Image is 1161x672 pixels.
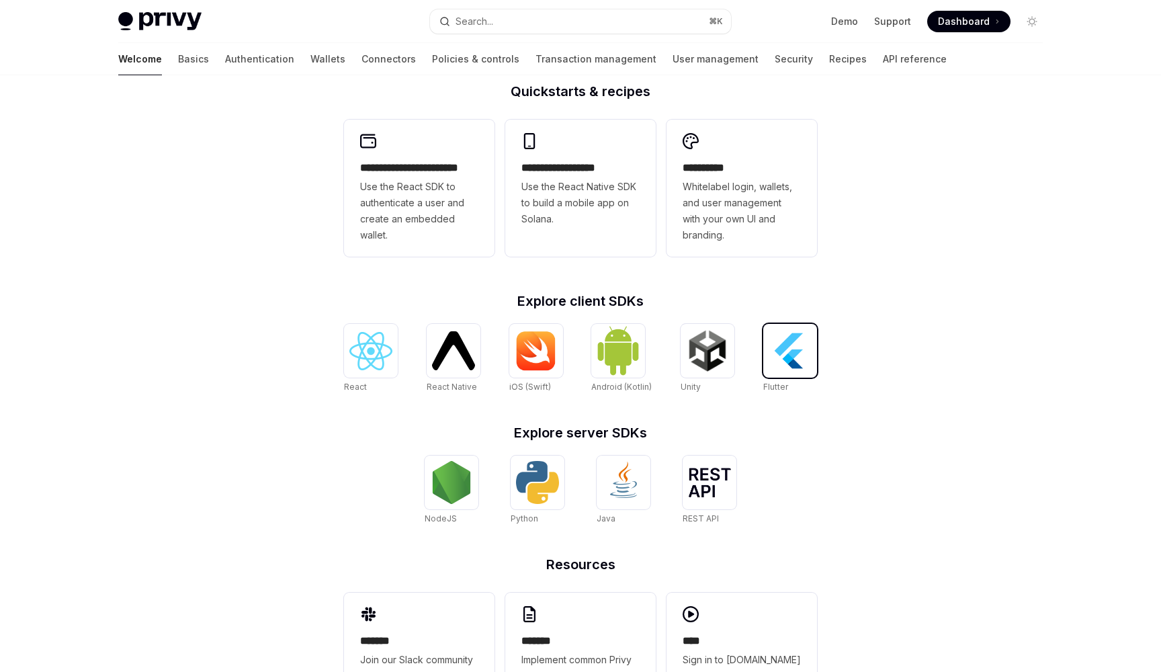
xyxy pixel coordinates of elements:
div: Search... [456,13,493,30]
a: Support [874,15,911,28]
a: Demo [831,15,858,28]
a: **** *****Whitelabel login, wallets, and user management with your own UI and branding. [666,120,817,257]
a: Authentication [225,43,294,75]
h2: Resources [344,558,817,571]
button: Search...⌘K [430,9,731,34]
a: PythonPython [511,456,564,526]
a: Dashboard [927,11,1010,32]
span: ⌘ K [709,16,723,27]
img: Android (Kotlin) [597,325,640,376]
a: Policies & controls [432,43,519,75]
span: Whitelabel login, wallets, and user management with your own UI and branding. [683,179,801,243]
h2: Explore client SDKs [344,294,817,308]
a: Recipes [829,43,867,75]
img: Unity [686,329,729,372]
a: React NativeReact Native [427,324,480,394]
a: API reference [883,43,947,75]
h2: Quickstarts & recipes [344,85,817,98]
span: Unity [681,382,701,392]
img: Java [602,461,645,504]
a: ReactReact [344,324,398,394]
a: iOS (Swift)iOS (Swift) [509,324,563,394]
a: UnityUnity [681,324,734,394]
a: Wallets [310,43,345,75]
a: Transaction management [535,43,656,75]
button: Toggle dark mode [1021,11,1043,32]
a: Welcome [118,43,162,75]
span: iOS (Swift) [509,382,551,392]
span: React [344,382,367,392]
a: JavaJava [597,456,650,526]
span: Android (Kotlin) [591,382,652,392]
img: React [349,332,392,370]
span: Java [597,513,615,523]
span: React Native [427,382,477,392]
img: REST API [688,468,731,497]
span: REST API [683,513,719,523]
span: Python [511,513,538,523]
span: Use the React SDK to authenticate a user and create an embedded wallet. [360,179,478,243]
a: User management [673,43,759,75]
img: iOS (Swift) [515,331,558,371]
h2: Explore server SDKs [344,426,817,439]
a: **** **** **** ***Use the React Native SDK to build a mobile app on Solana. [505,120,656,257]
img: Flutter [769,329,812,372]
a: Basics [178,43,209,75]
a: REST APIREST API [683,456,736,526]
span: NodeJS [425,513,457,523]
span: Dashboard [938,15,990,28]
a: Security [775,43,813,75]
a: Android (Kotlin)Android (Kotlin) [591,324,652,394]
img: Python [516,461,559,504]
span: Flutter [763,382,788,392]
img: React Native [432,331,475,370]
img: light logo [118,12,202,31]
a: Connectors [361,43,416,75]
span: Use the React Native SDK to build a mobile app on Solana. [521,179,640,227]
a: NodeJSNodeJS [425,456,478,526]
a: FlutterFlutter [763,324,817,394]
img: NodeJS [430,461,473,504]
